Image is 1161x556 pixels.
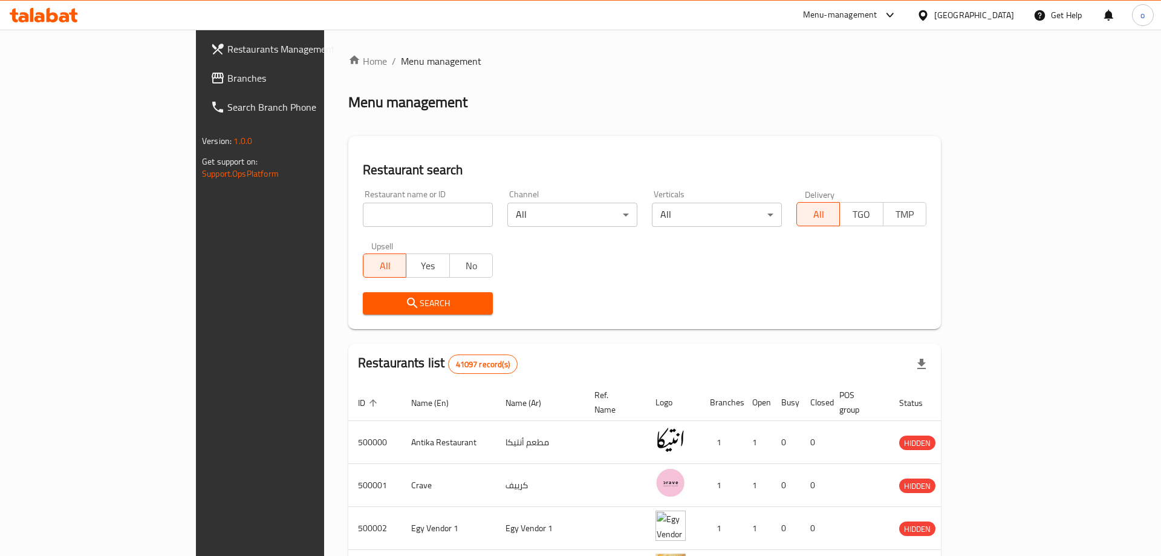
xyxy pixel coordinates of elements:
[233,133,252,149] span: 1.0.0
[655,425,686,455] img: Antika Restaurant
[363,253,406,278] button: All
[646,384,700,421] th: Logo
[743,507,772,550] td: 1
[594,388,631,417] span: Ref. Name
[839,202,883,226] button: TGO
[348,54,941,68] nav: breadcrumb
[899,436,935,450] div: HIDDEN
[201,93,390,122] a: Search Branch Phone
[358,396,381,410] span: ID
[801,464,830,507] td: 0
[899,396,938,410] span: Status
[455,257,488,275] span: No
[839,388,875,417] span: POS group
[700,464,743,507] td: 1
[772,507,801,550] td: 0
[411,257,444,275] span: Yes
[368,257,402,275] span: All
[743,384,772,421] th: Open
[496,464,585,507] td: كرييف
[363,292,493,315] button: Search
[496,507,585,550] td: Egy Vendor 1
[805,190,835,198] label: Delivery
[201,34,390,64] a: Restaurants Management
[449,253,493,278] button: No
[801,384,830,421] th: Closed
[888,206,922,223] span: TMP
[655,468,686,498] img: Crave
[899,436,935,450] span: HIDDEN
[363,161,926,179] h2: Restaurant search
[803,8,877,22] div: Menu-management
[402,507,496,550] td: Egy Vendor 1
[411,396,464,410] span: Name (En)
[406,253,449,278] button: Yes
[358,354,518,374] h2: Restaurants list
[934,8,1014,22] div: [GEOGRAPHIC_DATA]
[372,296,483,311] span: Search
[401,54,481,68] span: Menu management
[801,507,830,550] td: 0
[496,421,585,464] td: مطعم أنتيكا
[363,203,493,227] input: Search for restaurant name or ID..
[772,464,801,507] td: 0
[227,100,380,114] span: Search Branch Phone
[371,241,394,250] label: Upsell
[899,479,935,493] span: HIDDEN
[227,42,380,56] span: Restaurants Management
[202,133,232,149] span: Version:
[402,464,496,507] td: Crave
[348,93,467,112] h2: Menu management
[700,421,743,464] td: 1
[507,203,637,227] div: All
[1140,8,1145,22] span: o
[506,396,557,410] span: Name (Ar)
[899,479,935,493] div: HIDDEN
[227,71,380,85] span: Branches
[448,355,518,374] div: Total records count
[883,202,926,226] button: TMP
[743,464,772,507] td: 1
[899,522,935,536] div: HIDDEN
[899,522,935,536] span: HIDDEN
[202,154,258,169] span: Get support on:
[743,421,772,464] td: 1
[655,511,686,541] img: Egy Vendor 1
[449,359,517,370] span: 41097 record(s)
[202,166,279,182] a: Support.OpsPlatform
[700,384,743,421] th: Branches
[392,54,396,68] li: /
[796,202,840,226] button: All
[845,206,878,223] span: TGO
[802,206,835,223] span: All
[801,421,830,464] td: 0
[907,350,936,379] div: Export file
[652,203,782,227] div: All
[201,64,390,93] a: Branches
[402,421,496,464] td: Antika Restaurant
[772,421,801,464] td: 0
[700,507,743,550] td: 1
[772,384,801,421] th: Busy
